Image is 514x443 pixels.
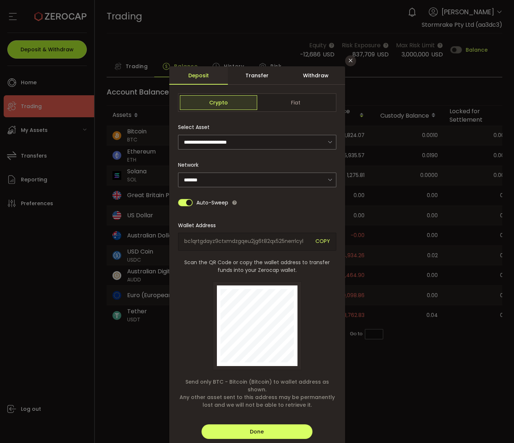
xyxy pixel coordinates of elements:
label: Network [178,161,203,169]
label: Select Asset [178,123,214,131]
div: Transfer [228,66,286,85]
span: Any other asset sent to this address may be permanently lost and we will not be able to retrieve it. [178,394,336,409]
button: Done [201,424,312,439]
span: bc1qrtgdayz9ctxmdzgqeu2jg6t82qx525nerrlcyl [184,237,310,246]
span: Crypto [180,95,257,110]
div: Deposit [169,66,228,85]
span: Send only BTC - Bitcoin (Bitcoin) to wallet address as shown. [178,378,336,394]
span: Scan the QR Code or copy the wallet address to transfer funds into your Zerocap wallet. [178,259,336,274]
span: Done [250,428,264,435]
button: Close [345,55,356,66]
label: Wallet Address [178,222,220,229]
div: Withdraw [286,66,345,85]
span: Fiat [257,95,334,110]
iframe: Chat Widget [477,408,514,443]
span: COPY [315,237,330,246]
span: Auto-Sweep [196,195,228,210]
